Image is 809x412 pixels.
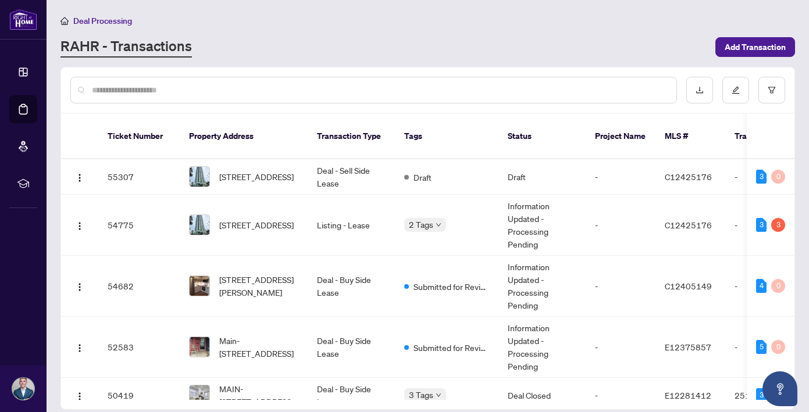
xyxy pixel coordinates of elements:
img: Logo [75,173,84,182]
td: Deal - Sell Side Lease [308,159,395,195]
td: Deal - Buy Side Lease [308,256,395,317]
span: [STREET_ADDRESS][PERSON_NAME] [219,273,298,299]
span: Submitted for Review [414,280,489,293]
span: C12425176 [665,171,712,182]
button: Logo [70,216,89,234]
img: Profile Icon [12,378,34,400]
th: Property Address [180,114,308,159]
td: - [586,317,655,378]
th: Project Name [586,114,655,159]
td: - [725,317,807,378]
td: 55307 [98,159,180,195]
th: Transaction Type [308,114,395,159]
div: 5 [756,340,767,354]
span: home [60,17,69,25]
span: Add Transaction [725,38,786,56]
button: edit [722,77,749,103]
th: Status [498,114,586,159]
img: thumbnail-img [190,167,209,187]
span: C12405149 [665,281,712,291]
td: Draft [498,159,586,195]
span: filter [768,86,776,94]
td: 54775 [98,195,180,256]
span: 3 Tags [409,388,433,402]
td: - [586,195,655,256]
div: 3 [756,388,767,402]
div: 0 [771,340,785,354]
td: - [586,159,655,195]
td: - [725,256,807,317]
td: 52583 [98,317,180,378]
span: edit [732,86,740,94]
span: down [436,222,441,228]
th: Ticket Number [98,114,180,159]
div: 3 [756,170,767,184]
span: [STREET_ADDRESS] [219,218,294,231]
span: E12375857 [665,342,711,352]
button: Logo [70,386,89,404]
td: Deal - Buy Side Lease [308,317,395,378]
img: logo [9,9,37,30]
span: E12281412 [665,390,711,400]
button: download [686,77,713,103]
img: thumbnail-img [190,215,209,235]
td: Information Updated - Processing Pending [498,256,586,317]
span: Submitted for Review [414,341,489,354]
th: MLS # [655,114,725,159]
span: Deal Processing [73,16,132,26]
span: Main-[STREET_ADDRESS] [219,334,298,360]
td: Information Updated - Processing Pending [498,195,586,256]
img: Logo [75,221,84,231]
img: Logo [75,343,84,353]
img: Logo [75,392,84,401]
span: C12425176 [665,220,712,230]
img: thumbnail-img [190,276,209,296]
button: Logo [70,167,89,186]
span: [STREET_ADDRESS] [219,170,294,183]
td: - [725,159,807,195]
span: download [696,86,704,94]
th: Trade Number [725,114,807,159]
button: Open asap [762,371,797,406]
span: down [436,392,441,398]
div: 3 [756,218,767,232]
th: Tags [395,114,498,159]
div: 3 [771,218,785,232]
span: 2 Tags [409,218,433,231]
td: - [725,195,807,256]
div: 0 [771,279,785,293]
span: MAIN-[STREET_ADDRESS][PERSON_NAME] [219,382,298,408]
img: Logo [75,282,84,292]
td: Listing - Lease [308,195,395,256]
button: Logo [70,277,89,295]
td: - [586,256,655,317]
td: 54682 [98,256,180,317]
button: filter [758,77,785,103]
div: 0 [771,170,785,184]
span: Draft [414,171,432,184]
div: 4 [756,279,767,293]
img: thumbnail-img [190,337,209,357]
a: RAHR - Transactions [60,37,192,58]
button: Logo [70,338,89,356]
td: Information Updated - Processing Pending [498,317,586,378]
img: thumbnail-img [190,385,209,405]
button: Add Transaction [715,37,795,57]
